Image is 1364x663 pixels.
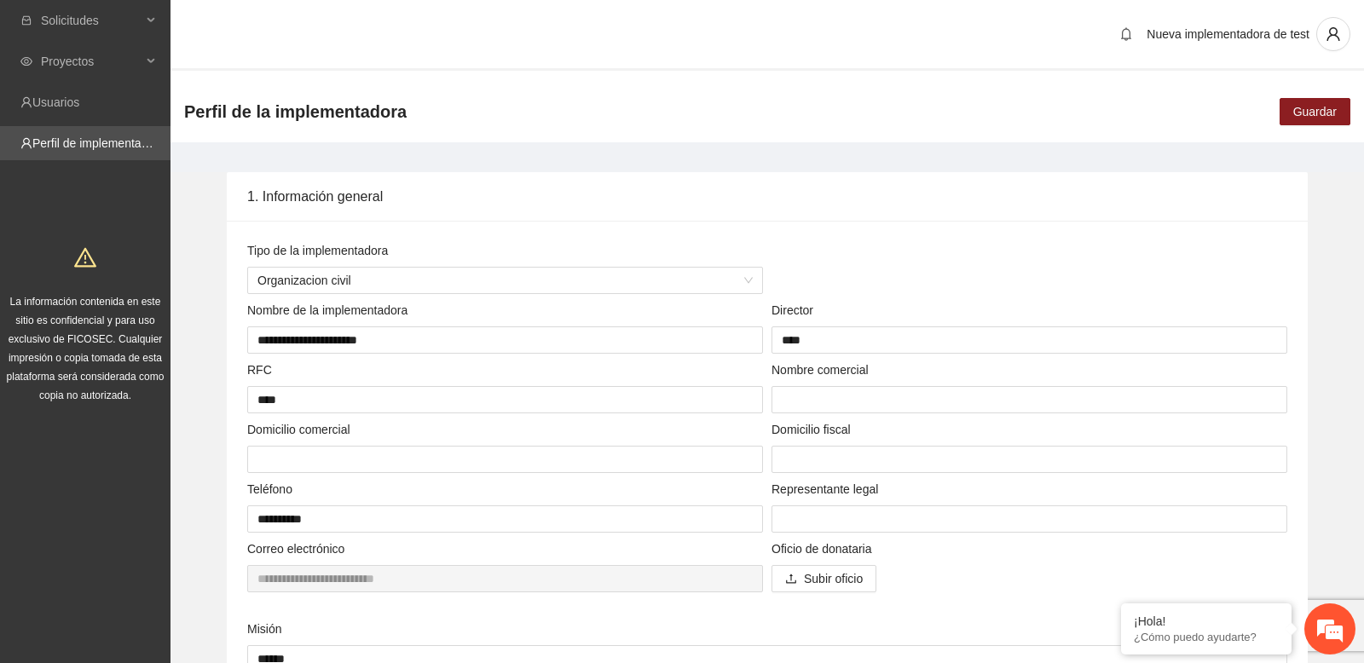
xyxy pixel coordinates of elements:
span: La información contenida en este sitio es confidencial y para uso exclusivo de FICOSEC. Cualquier... [7,296,165,401]
div: Chatee con nosotros ahora [89,87,286,109]
button: user [1316,17,1350,51]
span: Organizacion civil [257,268,753,293]
button: bell [1113,20,1140,48]
label: Director [772,301,813,320]
span: warning [74,246,96,268]
label: Domicilio fiscal [772,420,851,439]
div: ¡Hola! [1134,614,1279,628]
span: user [1317,26,1350,42]
span: bell [1113,27,1139,41]
span: Nueva implementadora de test [1147,27,1309,41]
span: Solicitudes [41,3,142,37]
label: Representante legal [772,480,878,499]
span: uploadSubir oficio [772,572,876,585]
span: Guardar [1293,102,1337,121]
button: uploadSubir oficio [772,565,876,592]
span: Estamos en línea. [99,228,235,400]
label: Oficio de donataria [772,539,872,558]
textarea: Escriba su mensaje y pulse “Intro” [9,465,325,525]
p: ¿Cómo puedo ayudarte? [1134,631,1279,643]
span: Proyectos [41,44,142,78]
div: 1. Información general [247,172,1287,221]
label: Correo electrónico [247,539,344,558]
div: Minimizar ventana de chat en vivo [280,9,321,49]
label: Nombre comercial [772,360,869,379]
a: Perfil de implementadora [32,136,165,150]
label: Domicilio comercial [247,420,350,439]
span: inbox [20,14,32,26]
label: RFC [247,360,272,379]
label: Misión [247,620,281,638]
span: eye [20,55,32,67]
button: Guardar [1280,98,1350,125]
label: Nombre de la implementadora [247,301,407,320]
label: Teléfono [247,480,292,499]
span: upload [785,573,797,586]
span: Perfil de la implementadora [184,98,407,125]
span: Subir oficio [804,569,863,588]
a: Usuarios [32,95,79,109]
label: Tipo de la implementadora [247,241,388,260]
